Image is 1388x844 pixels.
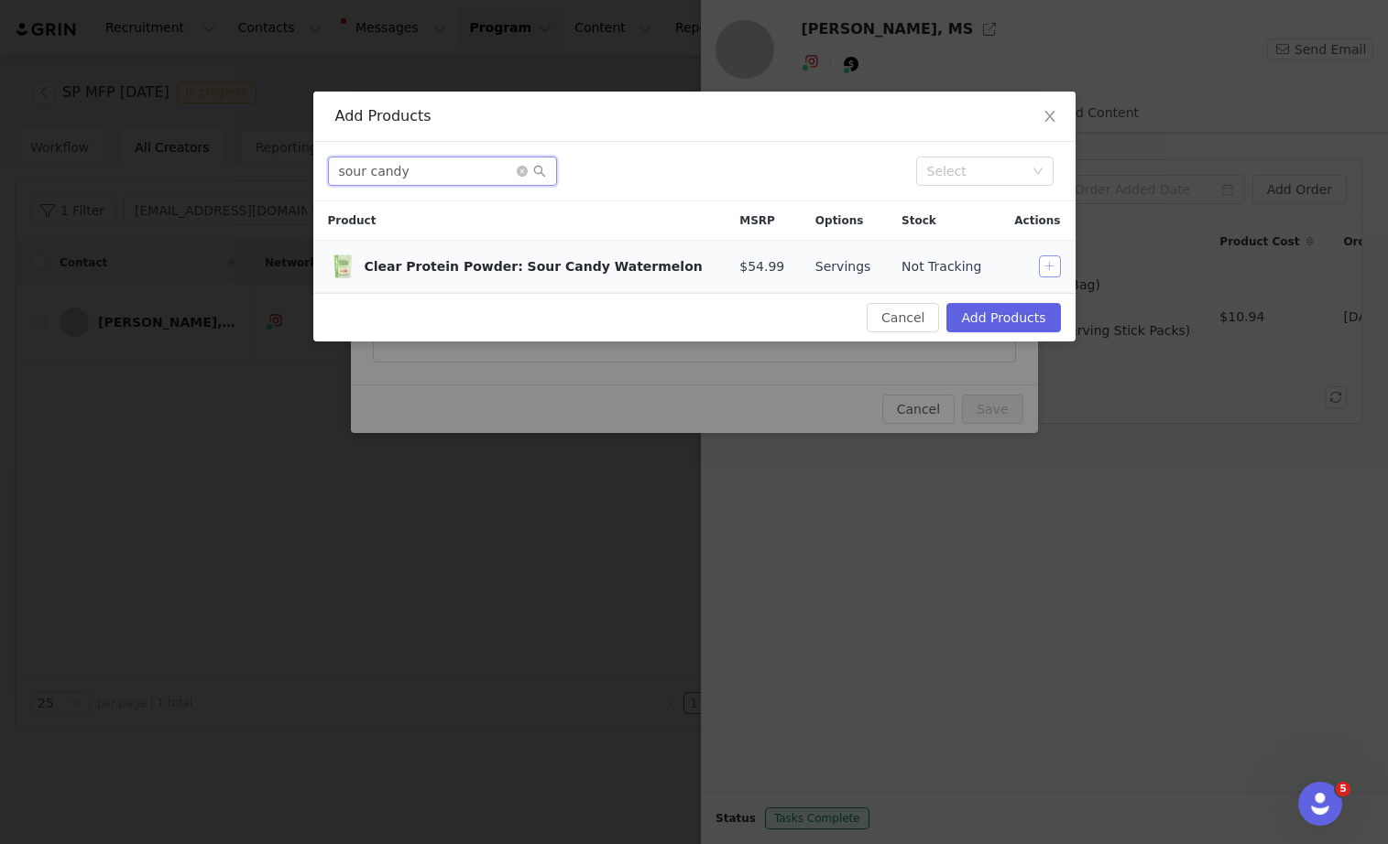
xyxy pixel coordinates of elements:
div: Actions [999,201,1076,240]
div: Clear Protein Powder: Sour Candy Watermelon [365,257,711,276]
span: MSRP [739,212,775,229]
div: Servings [815,257,872,276]
input: Search... [328,157,557,186]
button: Add Products [946,303,1060,332]
iframe: Intercom live chat [1298,782,1342,826]
i: icon: close [1043,109,1057,124]
span: Not Tracking [902,257,981,276]
span: Stock [902,212,936,229]
span: Clear Protein Powder: Sour Candy Watermelon [328,252,357,281]
i: icon: search [533,165,546,178]
span: $54.99 [739,257,784,276]
div: Add Products [335,106,1054,126]
button: Cancel [867,303,939,332]
div: Select [927,162,1026,180]
img: GOULD_Clear_Protein_Candy_Watermelon_1520WMC1_Front.png [328,252,357,281]
span: Options [815,212,864,229]
i: icon: close-circle [517,166,528,177]
span: Product [328,212,377,229]
button: Close [1024,92,1076,143]
i: icon: down [1033,166,1044,179]
span: 5 [1336,782,1350,796]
